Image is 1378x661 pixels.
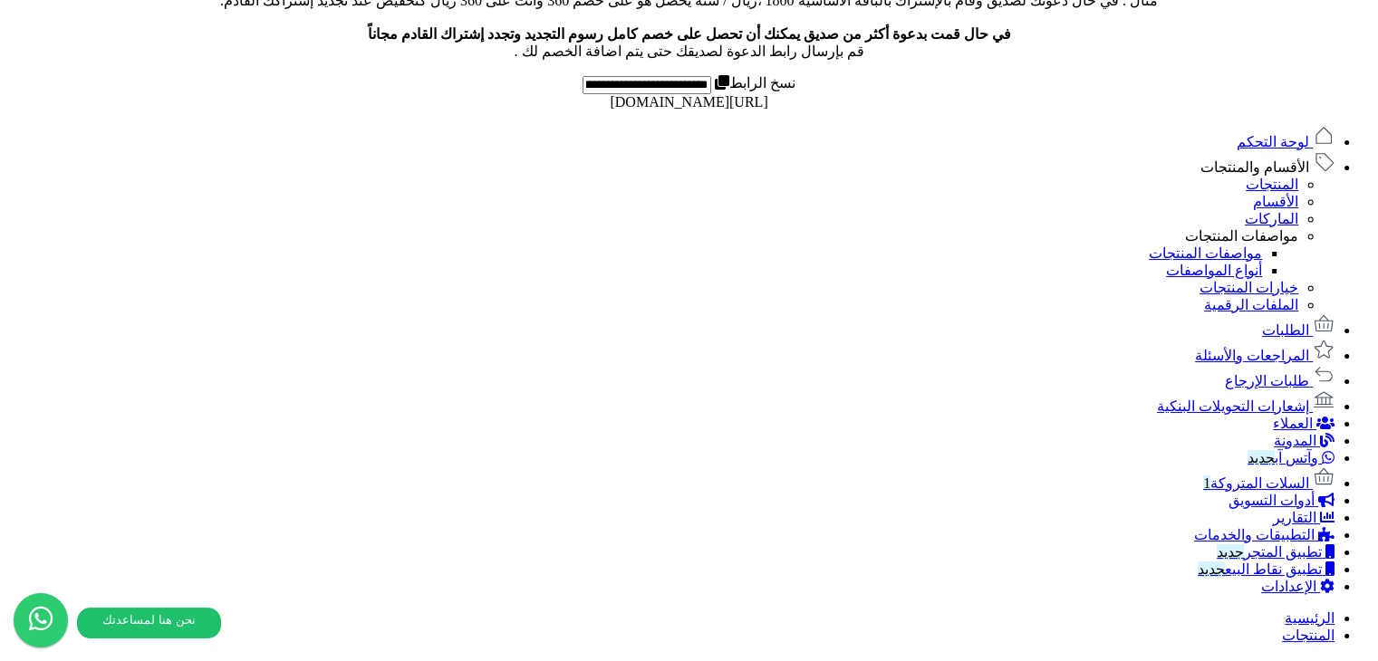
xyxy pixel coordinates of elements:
[1273,510,1335,525] a: التقارير
[1262,322,1335,338] a: الطلبات
[368,26,1011,42] b: في حال قمت بدعوة أكثر من صديق يمكنك أن تحصل على خصم كامل رسوم التجديد وتجدد إشتراك القادم مجاناً
[1261,579,1335,594] a: الإعدادات
[1248,450,1335,465] a: وآتس آبجديد
[1237,134,1309,149] span: لوحة التحكم
[1157,398,1309,414] span: إشعارات التحويلات البنكية
[1225,373,1309,388] span: طلبات الإرجاع
[1273,416,1335,431] a: العملاء
[1204,297,1298,312] a: الملفات الرقمية
[1225,373,1335,388] a: طلبات الإرجاع
[1198,561,1225,577] span: جديد
[1217,544,1244,560] span: جديد
[1229,493,1335,508] a: أدوات التسويق
[1194,527,1335,542] a: التطبيقات والخدمات
[1185,228,1298,244] a: مواصفات المنتجات
[1273,416,1313,431] span: العملاء
[1261,579,1316,594] span: الإعدادات
[1285,610,1335,626] a: الرئيسية
[1149,245,1262,261] a: مواصفات المنتجات
[1195,348,1309,363] span: المراجعات والأسئلة
[1246,177,1298,192] a: المنتجات
[1198,561,1335,577] a: تطبيق نقاط البيعجديد
[1245,211,1298,226] a: الماركات
[7,94,1371,110] div: [URL][DOMAIN_NAME]
[711,75,795,91] label: نسخ الرابط
[1195,348,1335,363] a: المراجعات والأسئلة
[1282,627,1335,643] a: المنتجات
[1248,450,1275,465] span: جديد
[1203,475,1210,491] span: 1
[1157,398,1335,414] a: إشعارات التحويلات البنكية
[1229,493,1315,508] span: أدوات التسويق
[1194,527,1315,542] span: التطبيقات والخدمات
[1198,561,1322,577] span: تطبيق نقاط البيع
[1253,194,1298,209] a: الأقسام
[1203,475,1309,491] span: السلات المتروكة
[1200,280,1298,295] a: خيارات المنتجات
[1262,322,1309,338] span: الطلبات
[1237,134,1335,149] a: لوحة التحكم
[1274,433,1335,448] a: المدونة
[1248,450,1318,465] span: وآتس آب
[1274,433,1316,448] span: المدونة
[1217,544,1322,560] span: تطبيق المتجر
[1203,475,1335,491] a: السلات المتروكة1
[1200,159,1309,175] span: الأقسام والمنتجات
[1217,544,1335,560] a: تطبيق المتجرجديد
[1166,263,1262,278] a: أنواع المواصفات
[1273,510,1316,525] span: التقارير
